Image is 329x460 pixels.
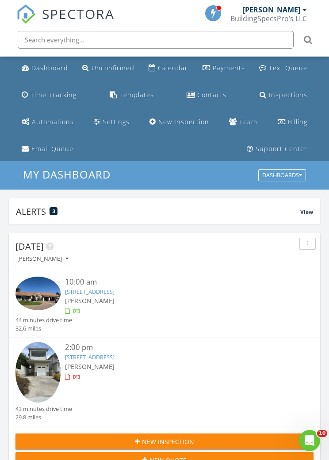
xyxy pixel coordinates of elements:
button: New Inspection [15,433,314,449]
span: SPECTORA [42,4,115,23]
span: [DATE] [15,240,44,252]
span: [PERSON_NAME] [65,297,115,305]
a: Unconfirmed [79,60,138,76]
div: Dashboard [31,64,68,72]
a: Calendar [145,60,191,76]
span: My Dashboard [23,167,111,182]
div: Inspections [269,91,307,99]
div: Text Queue [269,64,307,72]
div: Billing [288,118,307,126]
div: 44 minutes drive time [15,316,72,324]
a: Team [226,114,261,130]
a: [STREET_ADDRESS] [65,288,115,296]
div: New Inspection [158,118,209,126]
a: [STREET_ADDRESS] [65,353,115,361]
a: 2:00 pm [STREET_ADDRESS] [PERSON_NAME] 43 minutes drive time 29.8 miles [15,342,314,422]
span: View [300,208,313,216]
a: SPECTORA [16,12,115,30]
a: Contacts [183,87,230,103]
span: 10 [317,430,327,437]
a: Automations (Basic) [18,114,77,130]
div: 10:00 am [65,277,289,288]
div: Time Tracking [31,91,77,99]
div: Calendar [158,64,188,72]
button: [PERSON_NAME] [15,253,70,265]
a: Support Center [243,141,311,157]
div: 32.6 miles [15,324,72,333]
span: New Inspection [142,437,194,446]
div: 43 minutes drive time [15,405,72,413]
div: Settings [103,118,130,126]
a: Settings [91,114,133,130]
div: Alerts [16,205,300,217]
div: 29.8 miles [15,413,72,422]
img: The Best Home Inspection Software - Spectora [16,4,36,24]
a: 10:00 am [STREET_ADDRESS] [PERSON_NAME] 44 minutes drive time 32.6 miles [15,277,314,333]
input: Search everything... [18,31,294,49]
div: [PERSON_NAME] [243,5,300,14]
img: 9358769%2Freports%2F9f2256ad-255d-4ee2-a2d7-f96da24a4e6e%2Fcover_photos%2FBsRbKwir10rtz1FATS2l%2F... [15,277,61,311]
span: 3 [52,208,55,214]
button: Dashboards [258,169,306,182]
img: 9372683%2Fcover_photos%2FB03LxXHcukT82qQsF0cZ%2Fsmall.jpg [15,342,61,402]
a: Time Tracking [18,87,80,103]
a: Text Queue [256,60,311,76]
a: Inspections [256,87,311,103]
div: 2:00 pm [65,342,289,353]
div: Contacts [197,91,226,99]
div: Payments [213,64,245,72]
div: [PERSON_NAME] [17,256,69,262]
div: Email Queue [31,144,73,153]
div: Templates [119,91,154,99]
a: Email Queue [18,141,77,157]
div: Automations [32,118,74,126]
iframe: Intercom live chat [299,430,320,451]
a: Dashboard [18,60,72,76]
div: Dashboards [262,172,302,179]
div: Unconfirmed [92,64,134,72]
a: Billing [274,114,311,130]
div: Team [239,118,257,126]
a: New Inspection [146,114,213,130]
a: Payments [199,60,249,76]
a: Templates [106,87,157,103]
div: BuildingSpecsPro’s LLC [230,14,307,23]
div: Support Center [256,144,307,153]
span: [PERSON_NAME] [65,362,115,371]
